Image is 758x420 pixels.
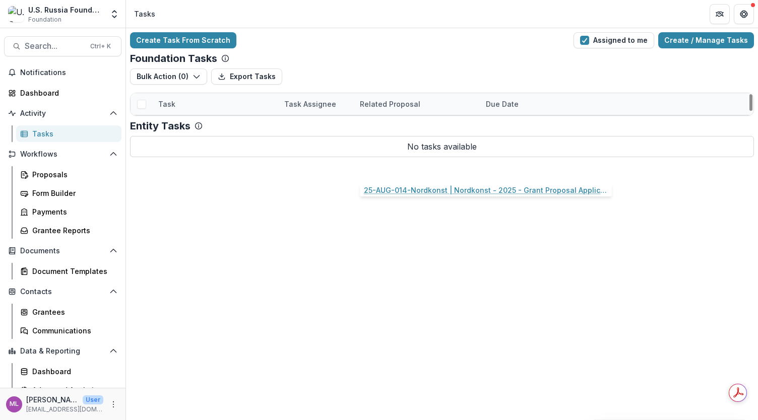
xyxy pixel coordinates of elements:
button: Open Contacts [4,284,121,300]
div: Dashboard [20,88,113,98]
button: Export Tasks [211,68,282,85]
div: Task Assignee [278,93,354,115]
span: Activity [20,109,105,118]
div: Due Date [480,93,555,115]
a: Proposals [16,166,121,183]
span: Notifications [20,68,117,77]
div: Proposals [32,169,113,180]
div: Task Assignee [278,99,342,109]
div: Tasks [134,9,155,19]
p: [PERSON_NAME] [26,394,79,405]
div: Related Proposal [354,93,480,115]
a: Grantees [16,304,121,320]
p: Entity Tasks [130,120,191,132]
a: Dashboard [16,363,121,380]
p: Foundation Tasks [130,52,217,64]
button: Bulk Action (0) [130,68,207,85]
span: Foundation [28,15,61,24]
a: Advanced Analytics [16,382,121,398]
a: Form Builder [16,185,121,201]
button: Partners [710,4,730,24]
div: Payments [32,206,113,217]
div: Communications [32,325,113,336]
img: U.S. Russia Foundation [8,6,24,22]
div: Maria Lvova [10,401,19,407]
span: Data & Reporting [20,347,105,356]
div: Form Builder [32,188,113,198]
span: Workflows [20,150,105,159]
div: Task [152,93,278,115]
div: Document Templates [32,266,113,276]
div: Dashboard [32,366,113,377]
button: Open Documents [4,243,121,259]
button: Open entity switcher [107,4,121,24]
div: Due Date [480,99,525,109]
button: Open Workflows [4,146,121,162]
span: Documents [20,247,105,255]
span: Search... [25,41,84,51]
nav: breadcrumb [130,7,159,21]
a: Dashboard [4,85,121,101]
div: Ctrl + K [88,41,113,52]
p: User [83,395,103,404]
button: More [107,398,119,410]
button: Notifications [4,64,121,81]
button: Search... [4,36,121,56]
p: No tasks available [130,136,754,157]
div: Grantee Reports [32,225,113,236]
button: Open Activity [4,105,121,121]
a: Document Templates [16,263,121,279]
div: Task [152,99,181,109]
a: Payments [16,203,121,220]
p: [EMAIL_ADDRESS][DOMAIN_NAME] [26,405,103,414]
button: Assigned to me [574,32,654,48]
div: Advanced Analytics [32,385,113,395]
button: Open Data & Reporting [4,343,121,359]
div: Tasks [32,128,113,139]
a: Communications [16,322,121,339]
div: Related Proposal [354,99,426,109]
a: Tasks [16,125,121,142]
div: Grantees [32,307,113,317]
a: Create Task From Scratch [130,32,236,48]
span: Contacts [20,288,105,296]
div: U.S. Russia Foundation [28,5,103,15]
a: Create / Manage Tasks [658,32,754,48]
a: Grantee Reports [16,222,121,239]
button: Get Help [734,4,754,24]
